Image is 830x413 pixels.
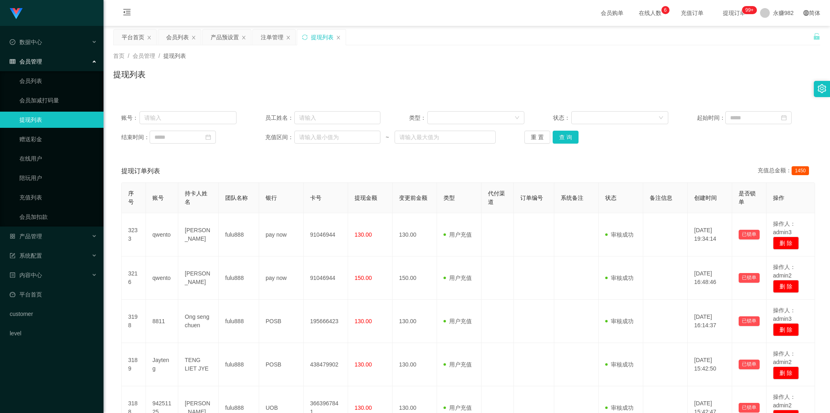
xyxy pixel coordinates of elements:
[803,10,809,16] i: 图标: global
[635,10,665,16] span: 在线人数
[265,114,294,122] span: 员工姓名：
[19,92,97,108] a: 会员加减打码量
[113,53,125,59] span: 首页
[380,133,395,142] span: ~
[739,190,756,205] span: 是否锁单
[399,195,427,201] span: 变更前金额
[19,131,97,147] a: 赠送彩金
[113,0,141,26] i: 图标: menu-fold
[773,394,796,409] span: 操作人：admin2
[694,195,717,201] span: 创建时间
[259,256,304,300] td: pay now
[739,360,760,369] button: 已锁单
[813,33,820,40] i: 图标: unlock
[311,30,334,45] div: 提现列表
[773,237,799,250] button: 删 除
[553,114,571,122] span: 状态：
[409,114,427,122] span: 类型：
[664,6,667,14] p: 6
[773,264,796,279] span: 操作人：admin2
[310,195,321,201] span: 卡号
[121,114,139,122] span: 账号：
[225,195,248,201] span: 团队名称
[128,53,129,59] span: /
[773,195,784,201] span: 操作
[10,59,15,64] i: 图标: table
[219,213,259,256] td: fulu888
[10,58,42,65] span: 会员管理
[524,131,550,144] button: 重 置
[178,343,219,386] td: TENG LIET JYE
[444,231,472,238] span: 用户充值
[304,256,348,300] td: 91046944
[178,213,219,256] td: [PERSON_NAME]
[659,115,663,121] i: 图标: down
[294,111,380,124] input: 请输入
[19,170,97,186] a: 陪玩用户
[688,213,732,256] td: [DATE] 19:34:14
[146,213,178,256] td: qwento
[166,30,189,45] div: 会员列表
[219,256,259,300] td: fulu888
[146,300,178,343] td: 8811
[739,273,760,283] button: 已锁单
[122,300,146,343] td: 3198
[688,343,732,386] td: [DATE] 15:42:50
[355,275,372,281] span: 150.00
[739,230,760,239] button: 已锁单
[10,252,42,259] span: 系统配置
[133,53,155,59] span: 会员管理
[121,166,160,176] span: 提现订单列表
[10,286,97,303] a: 图标: dashboard平台首页
[553,131,579,144] button: 查 询
[520,195,543,201] span: 订单编号
[10,306,97,322] a: customer
[241,35,246,40] i: 图标: close
[147,35,152,40] i: 图标: close
[19,112,97,128] a: 提现列表
[163,53,186,59] span: 提现列表
[10,8,23,19] img: logo.9652507e.png
[739,403,760,413] button: 已锁单
[122,256,146,300] td: 3216
[336,35,341,40] i: 图标: close
[444,405,472,411] span: 用户充值
[158,53,160,59] span: /
[444,361,472,368] span: 用户充值
[113,68,146,80] h1: 提现列表
[265,133,294,142] span: 充值区间：
[122,343,146,386] td: 3189
[739,316,760,326] button: 已锁单
[19,150,97,167] a: 在线用户
[122,213,146,256] td: 3233
[266,195,277,201] span: 银行
[393,343,437,386] td: 130.00
[742,6,756,14] sup: 200
[355,195,377,201] span: 提现金额
[10,233,42,239] span: 产品管理
[259,300,304,343] td: POSB
[605,361,634,368] span: 审核成功
[219,300,259,343] td: fulu888
[128,190,134,205] span: 序号
[146,256,178,300] td: qwento
[286,35,291,40] i: 图标: close
[393,213,437,256] td: 130.00
[605,318,634,324] span: 审核成功
[781,115,787,121] i: 图标: calendar
[773,366,799,379] button: 删 除
[10,39,15,45] i: 图标: check-circle-o
[259,213,304,256] td: pay now
[773,280,799,293] button: 删 除
[719,10,750,16] span: 提现订单
[185,190,207,205] span: 持卡人姓名
[178,300,219,343] td: Ong seng chuen
[677,10,708,16] span: 充值订单
[19,209,97,225] a: 会员加扣款
[393,300,437,343] td: 130.00
[10,272,15,278] i: 图标: profile
[393,256,437,300] td: 150.00
[444,195,455,201] span: 类型
[773,323,799,336] button: 删 除
[773,350,796,365] span: 操作人：admin2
